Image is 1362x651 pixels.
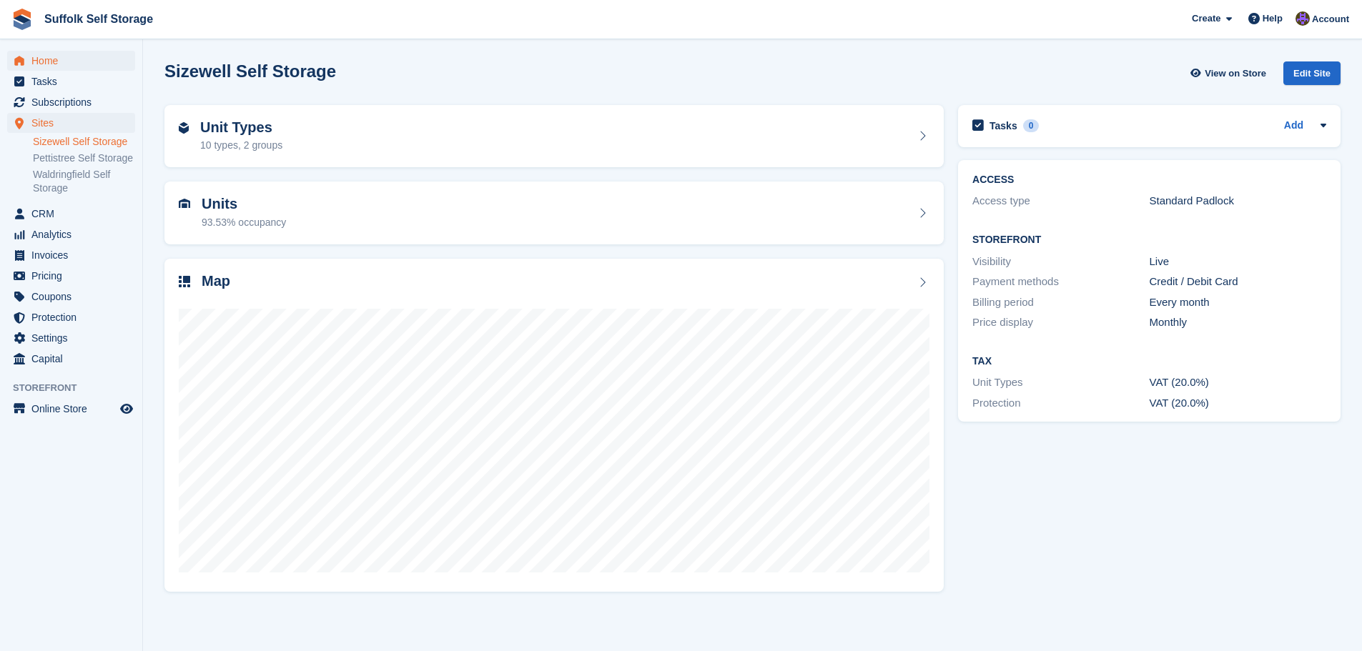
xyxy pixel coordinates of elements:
[7,287,135,307] a: menu
[972,174,1326,186] h2: ACCESS
[972,234,1326,246] h2: Storefront
[1263,11,1283,26] span: Help
[31,51,117,71] span: Home
[31,113,117,133] span: Sites
[972,314,1149,331] div: Price display
[202,196,286,212] h2: Units
[164,61,336,81] h2: Sizewell Self Storage
[972,374,1149,391] div: Unit Types
[1192,11,1220,26] span: Create
[972,193,1149,209] div: Access type
[7,307,135,327] a: menu
[7,51,135,71] a: menu
[972,254,1149,270] div: Visibility
[31,307,117,327] span: Protection
[7,204,135,224] a: menu
[1312,12,1349,26] span: Account
[1150,193,1326,209] div: Standard Padlock
[7,113,135,133] a: menu
[31,287,117,307] span: Coupons
[11,9,33,30] img: stora-icon-8386f47178a22dfd0bd8f6a31ec36ba5ce8667c1dd55bd0f319d3a0aa187defe.svg
[7,224,135,244] a: menu
[990,119,1017,132] h2: Tasks
[7,71,135,91] a: menu
[972,294,1149,311] div: Billing period
[1205,66,1266,81] span: View on Store
[1188,61,1272,85] a: View on Store
[1023,119,1040,132] div: 0
[13,381,142,395] span: Storefront
[202,273,230,289] h2: Map
[179,199,190,209] img: unit-icn-7be61d7bf1b0ce9d3e12c5938cc71ed9869f7b940bace4675aadf7bd6d80202e.svg
[179,276,190,287] img: map-icn-33ee37083ee616e46c38cad1a60f524a97daa1e2b2c8c0bc3eb3415660979fc1.svg
[31,266,117,286] span: Pricing
[7,399,135,419] a: menu
[972,356,1326,367] h2: Tax
[31,204,117,224] span: CRM
[33,151,135,165] a: Pettistree Self Storage
[7,245,135,265] a: menu
[1150,254,1326,270] div: Live
[1150,314,1326,331] div: Monthly
[164,105,944,168] a: Unit Types 10 types, 2 groups
[202,215,286,230] div: 93.53% occupancy
[39,7,159,31] a: Suffolk Self Storage
[31,328,117,348] span: Settings
[1150,395,1326,412] div: VAT (20.0%)
[164,259,944,592] a: Map
[1284,118,1303,134] a: Add
[164,182,944,244] a: Units 93.53% occupancy
[1150,374,1326,391] div: VAT (20.0%)
[1150,294,1326,311] div: Every month
[31,245,117,265] span: Invoices
[118,400,135,417] a: Preview store
[1296,11,1310,26] img: Emma
[33,135,135,149] a: Sizewell Self Storage
[31,92,117,112] span: Subscriptions
[200,119,282,136] h2: Unit Types
[31,399,117,419] span: Online Store
[7,328,135,348] a: menu
[1150,274,1326,290] div: Credit / Debit Card
[7,349,135,369] a: menu
[31,71,117,91] span: Tasks
[7,92,135,112] a: menu
[33,168,135,195] a: Waldringfield Self Storage
[972,274,1149,290] div: Payment methods
[7,266,135,286] a: menu
[200,138,282,153] div: 10 types, 2 groups
[31,349,117,369] span: Capital
[972,395,1149,412] div: Protection
[1283,61,1341,91] a: Edit Site
[31,224,117,244] span: Analytics
[1283,61,1341,85] div: Edit Site
[179,122,189,134] img: unit-type-icn-2b2737a686de81e16bb02015468b77c625bbabd49415b5ef34ead5e3b44a266d.svg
